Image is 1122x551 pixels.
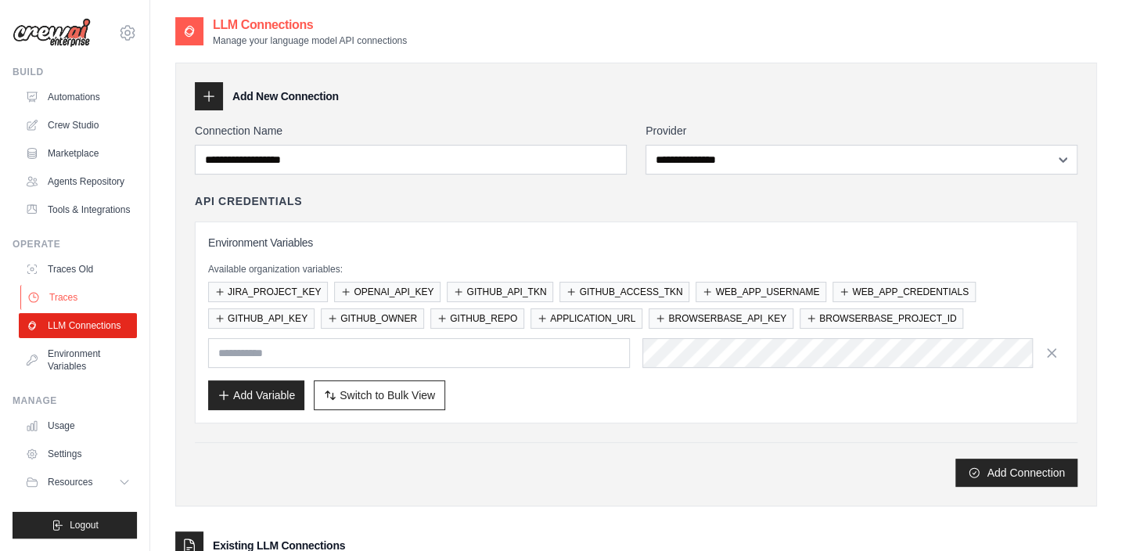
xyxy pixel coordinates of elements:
a: Automations [19,85,137,110]
h4: API Credentials [195,193,302,209]
button: WEB_APP_USERNAME [696,282,826,302]
span: Resources [48,476,92,488]
div: Build [13,66,137,78]
p: Available organization variables: [208,263,1064,275]
div: Manage [13,394,137,407]
a: Traces [20,285,138,310]
button: Add Variable [208,380,304,410]
p: Manage your language model API connections [213,34,407,47]
a: Tools & Integrations [19,197,137,222]
div: Operate [13,238,137,250]
button: Logout [13,512,137,538]
button: GITHUB_API_KEY [208,308,315,329]
button: Resources [19,470,137,495]
button: OPENAI_API_KEY [334,282,441,302]
button: JIRA_PROJECT_KEY [208,282,328,302]
label: Provider [646,123,1077,139]
button: WEB_APP_CREDENTIALS [833,282,976,302]
button: BROWSERBASE_PROJECT_ID [800,308,963,329]
h3: Add New Connection [232,88,339,104]
a: LLM Connections [19,313,137,338]
a: Marketplace [19,141,137,166]
a: Usage [19,413,137,438]
button: Switch to Bulk View [314,380,445,410]
a: Settings [19,441,137,466]
button: GITHUB_REPO [430,308,524,329]
button: BROWSERBASE_API_KEY [649,308,793,329]
img: Logo [13,18,91,48]
a: Crew Studio [19,113,137,138]
button: GITHUB_OWNER [321,308,424,329]
label: Connection Name [195,123,627,139]
h2: LLM Connections [213,16,407,34]
button: Add Connection [955,459,1077,487]
button: APPLICATION_URL [530,308,642,329]
h3: Environment Variables [208,235,1064,250]
button: GITHUB_ACCESS_TKN [559,282,689,302]
a: Agents Repository [19,169,137,194]
a: Traces Old [19,257,137,282]
span: Logout [70,519,99,531]
span: Switch to Bulk View [340,387,435,403]
a: Environment Variables [19,341,137,379]
button: GITHUB_API_TKN [447,282,553,302]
